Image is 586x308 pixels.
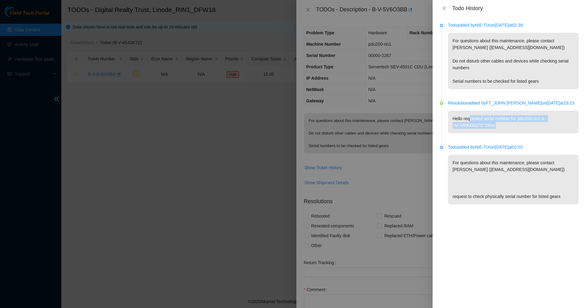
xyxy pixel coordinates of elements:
p: For questions about this maintenance, please contact [PERSON_NAME] ([EMAIL_ADDRESS][DOMAIN_NAME])... [448,33,579,89]
p: For questions about this maintenance, please contact [PERSON_NAME] ([EMAIL_ADDRESS][DOMAIN_NAME])... [448,155,579,204]
p: Todo added by NIE-TIX on [DATE] at 02:39 [448,22,579,29]
span: close [442,6,447,11]
p: Resolution added by FT_JOHN [PERSON_NAME] on [DATE] at 18:23 [448,100,579,106]
button: Close [440,6,449,11]
p: Todo added by NIE-TIX on [DATE] at 02:02 [448,144,579,150]
div: Todo History [452,5,579,12]
p: Hello requested serial number for pdu200-rin1 is : "AFXR0000373" Other [448,111,579,133]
